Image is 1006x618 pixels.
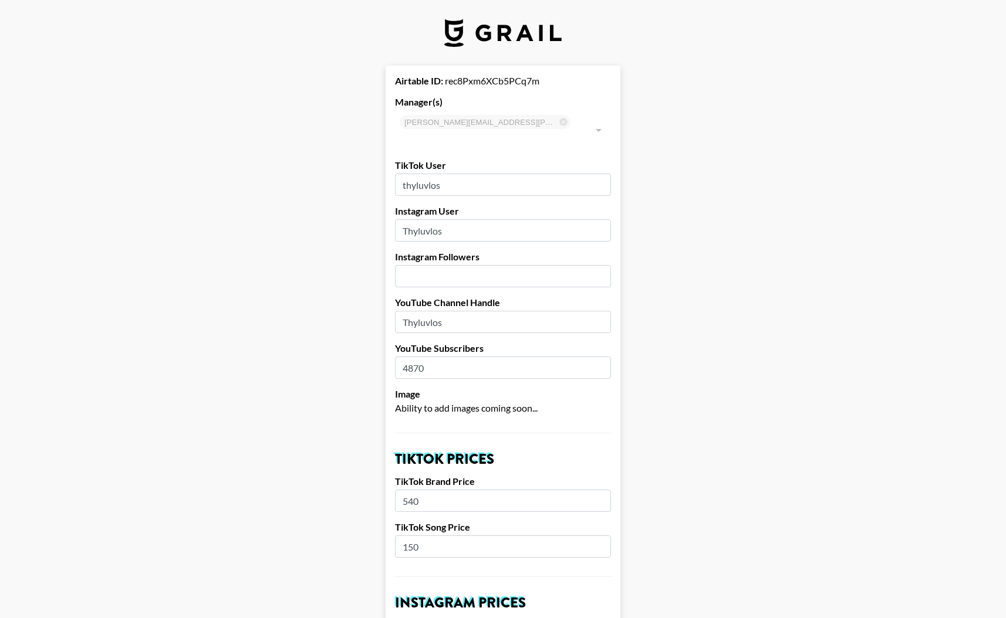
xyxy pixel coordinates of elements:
label: TikTok User [395,159,611,171]
label: Manager(s) [395,96,611,108]
label: Instagram Followers [395,251,611,263]
div: rec8Pxm6XCb5PCq7m [395,75,611,87]
img: Grail Talent Logo [444,19,562,47]
h2: Instagram Prices [395,596,611,610]
label: Image [395,388,611,400]
label: Instagram User [395,205,611,217]
h2: TikTok Prices [395,452,611,466]
label: YouTube Subscribers [395,342,611,354]
label: YouTube Channel Handle [395,297,611,308]
strong: Airtable ID: [395,75,443,86]
span: Ability to add images coming soon... [395,402,538,413]
label: TikTok Brand Price [395,476,611,487]
label: TikTok Song Price [395,521,611,533]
